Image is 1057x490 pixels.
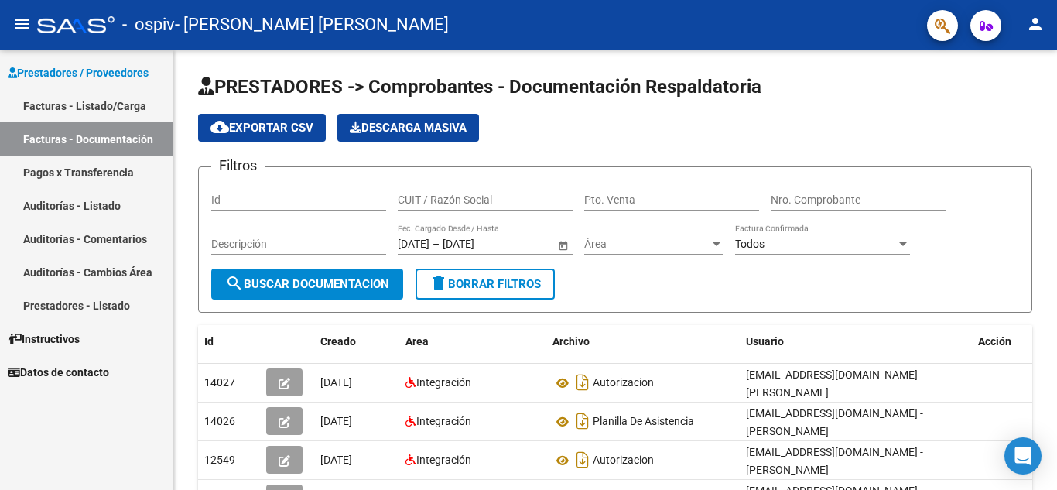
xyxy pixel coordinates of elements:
i: Descargar documento [573,447,593,472]
span: [EMAIL_ADDRESS][DOMAIN_NAME] - [PERSON_NAME] [746,368,923,399]
span: Todos [735,238,765,250]
input: End date [443,238,518,251]
span: [DATE] [320,454,352,466]
i: Descargar documento [573,409,593,433]
span: - ospiv [122,8,175,42]
datatable-header-cell: Usuario [740,325,972,358]
span: Usuario [746,335,784,348]
button: Exportar CSV [198,114,326,142]
mat-icon: search [225,274,244,293]
span: Id [204,335,214,348]
button: Buscar Documentacion [211,269,403,300]
span: [DATE] [320,376,352,389]
span: [DATE] [320,415,352,427]
span: Acción [978,335,1011,348]
span: Borrar Filtros [429,277,541,291]
mat-icon: delete [429,274,448,293]
i: Descargar documento [573,370,593,395]
span: Integración [416,376,471,389]
span: [EMAIL_ADDRESS][DOMAIN_NAME] - [PERSON_NAME] [746,407,923,437]
span: - [PERSON_NAME] [PERSON_NAME] [175,8,449,42]
span: Integración [416,415,471,427]
span: [EMAIL_ADDRESS][DOMAIN_NAME] - [PERSON_NAME] [746,446,923,476]
mat-icon: menu [12,15,31,33]
app-download-masive: Descarga masiva de comprobantes (adjuntos) [337,114,479,142]
span: PRESTADORES -> Comprobantes - Documentación Respaldatoria [198,76,761,98]
datatable-header-cell: Area [399,325,546,358]
button: Open calendar [555,237,571,253]
input: Start date [398,238,429,251]
span: 14026 [204,415,235,427]
span: Buscar Documentacion [225,277,389,291]
span: Autorizacion [593,454,654,467]
datatable-header-cell: Creado [314,325,399,358]
mat-icon: cloud_download [210,118,229,136]
span: Prestadores / Proveedores [8,64,149,81]
mat-icon: person [1026,15,1045,33]
span: Instructivos [8,331,80,348]
span: 12549 [204,454,235,466]
span: 14027 [204,376,235,389]
span: Descarga Masiva [350,121,467,135]
button: Borrar Filtros [416,269,555,300]
span: Integración [416,454,471,466]
datatable-header-cell: Acción [972,325,1049,358]
span: Exportar CSV [210,121,313,135]
span: Datos de contacto [8,364,109,381]
span: Area [405,335,429,348]
span: – [433,238,440,251]
button: Descarga Masiva [337,114,479,142]
span: Planilla De Asistencia [593,416,694,428]
span: Área [584,238,710,251]
h3: Filtros [211,155,265,176]
span: Creado [320,335,356,348]
span: Autorizacion [593,377,654,389]
div: Open Intercom Messenger [1004,437,1042,475]
span: Archivo [552,335,590,348]
datatable-header-cell: Id [198,325,260,358]
datatable-header-cell: Archivo [546,325,740,358]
